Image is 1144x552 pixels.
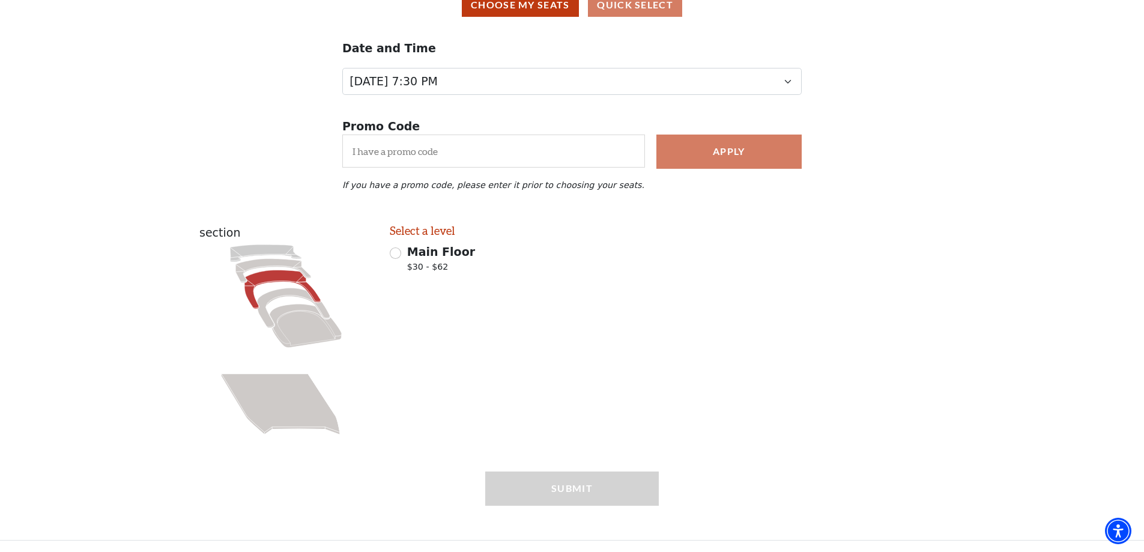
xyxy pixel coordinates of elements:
[1105,518,1131,544] div: Accessibility Menu
[407,261,475,277] span: $30 - $62
[342,40,802,57] p: Date and Time
[390,224,659,238] h2: Select a level
[342,135,645,168] input: I have a promo code
[342,180,802,190] p: If you have a promo code, please enter it prior to choosing your seats.
[407,245,475,258] span: Main Floor
[342,118,802,135] p: Promo Code
[199,224,373,461] div: section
